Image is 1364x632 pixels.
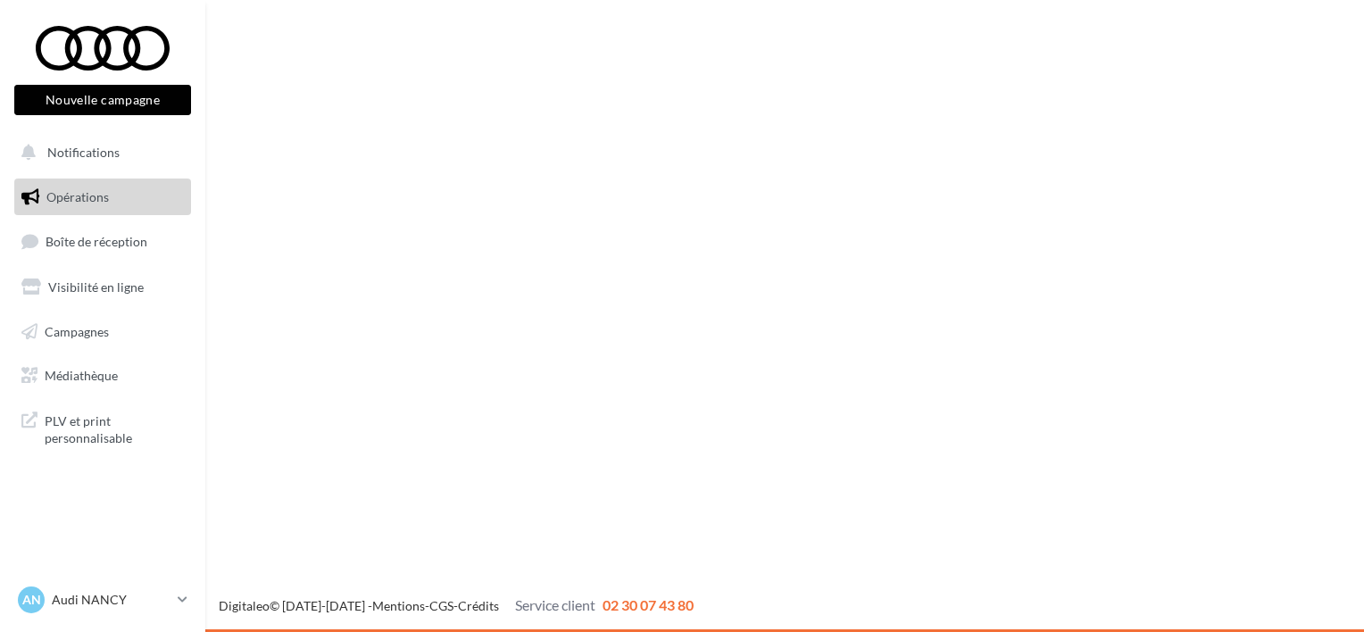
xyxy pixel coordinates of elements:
[11,313,195,351] a: Campagnes
[515,596,595,613] span: Service client
[219,598,694,613] span: © [DATE]-[DATE] - - -
[46,189,109,204] span: Opérations
[47,145,120,160] span: Notifications
[219,598,270,613] a: Digitaleo
[603,596,694,613] span: 02 30 07 43 80
[458,598,499,613] a: Crédits
[11,179,195,216] a: Opérations
[46,234,147,249] span: Boîte de réception
[11,134,187,171] button: Notifications
[48,279,144,295] span: Visibilité en ligne
[372,598,425,613] a: Mentions
[11,402,195,454] a: PLV et print personnalisable
[52,591,170,609] p: Audi NANCY
[45,409,184,447] span: PLV et print personnalisable
[22,591,41,609] span: AN
[14,85,191,115] button: Nouvelle campagne
[11,269,195,306] a: Visibilité en ligne
[14,583,191,617] a: AN Audi NANCY
[11,357,195,395] a: Médiathèque
[45,368,118,383] span: Médiathèque
[429,598,453,613] a: CGS
[45,323,109,338] span: Campagnes
[11,222,195,261] a: Boîte de réception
